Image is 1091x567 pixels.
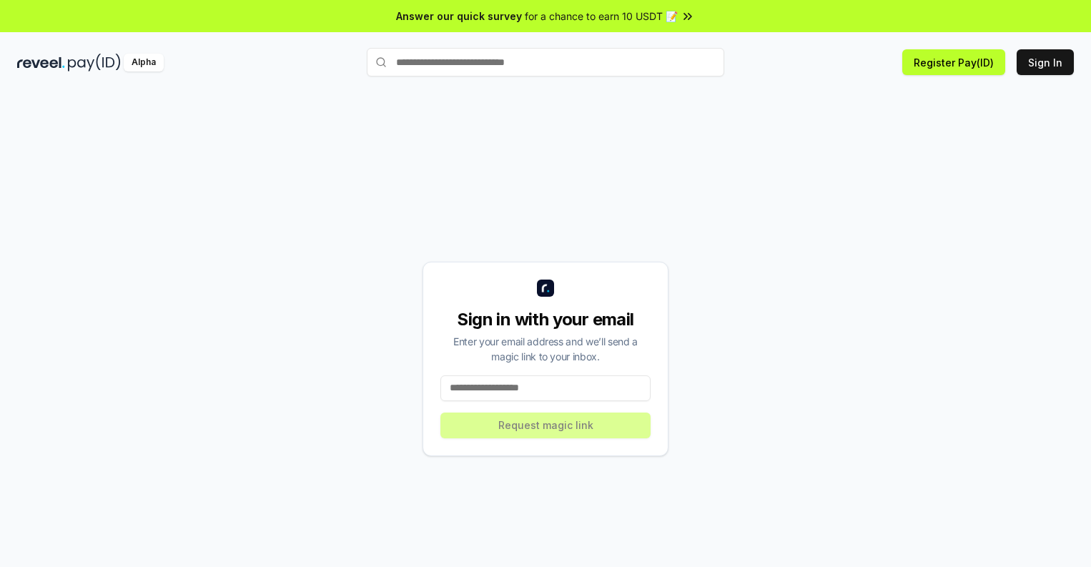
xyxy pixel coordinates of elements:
div: Enter your email address and we’ll send a magic link to your inbox. [440,334,651,364]
img: logo_small [537,280,554,297]
span: Answer our quick survey [396,9,522,24]
button: Sign In [1017,49,1074,75]
img: reveel_dark [17,54,65,72]
button: Register Pay(ID) [902,49,1005,75]
span: for a chance to earn 10 USDT 📝 [525,9,678,24]
div: Alpha [124,54,164,72]
img: pay_id [68,54,121,72]
div: Sign in with your email [440,308,651,331]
